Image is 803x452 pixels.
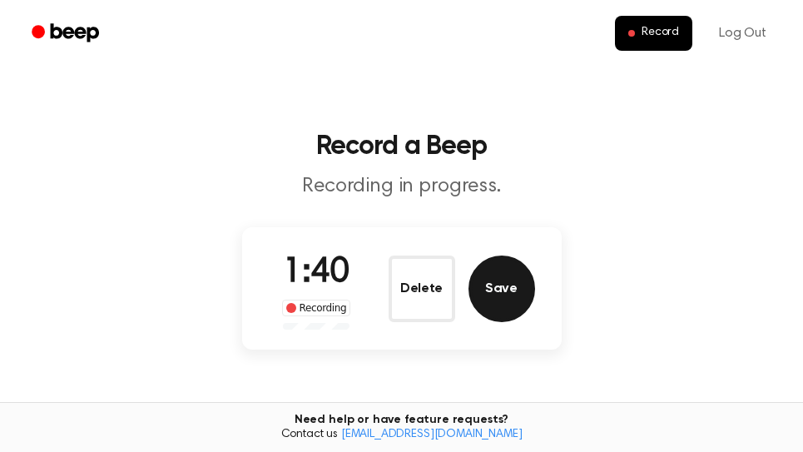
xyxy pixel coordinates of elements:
[468,256,535,322] button: Save Audio Record
[341,429,523,440] a: [EMAIL_ADDRESS][DOMAIN_NAME]
[82,173,721,201] p: Recording in progress.
[642,26,679,41] span: Record
[20,17,114,50] a: Beep
[20,133,783,160] h1: Record a Beep
[282,300,351,316] div: Recording
[702,13,783,53] a: Log Out
[615,16,692,51] button: Record
[10,428,793,443] span: Contact us
[389,256,455,322] button: Delete Audio Record
[283,256,349,291] span: 1:40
